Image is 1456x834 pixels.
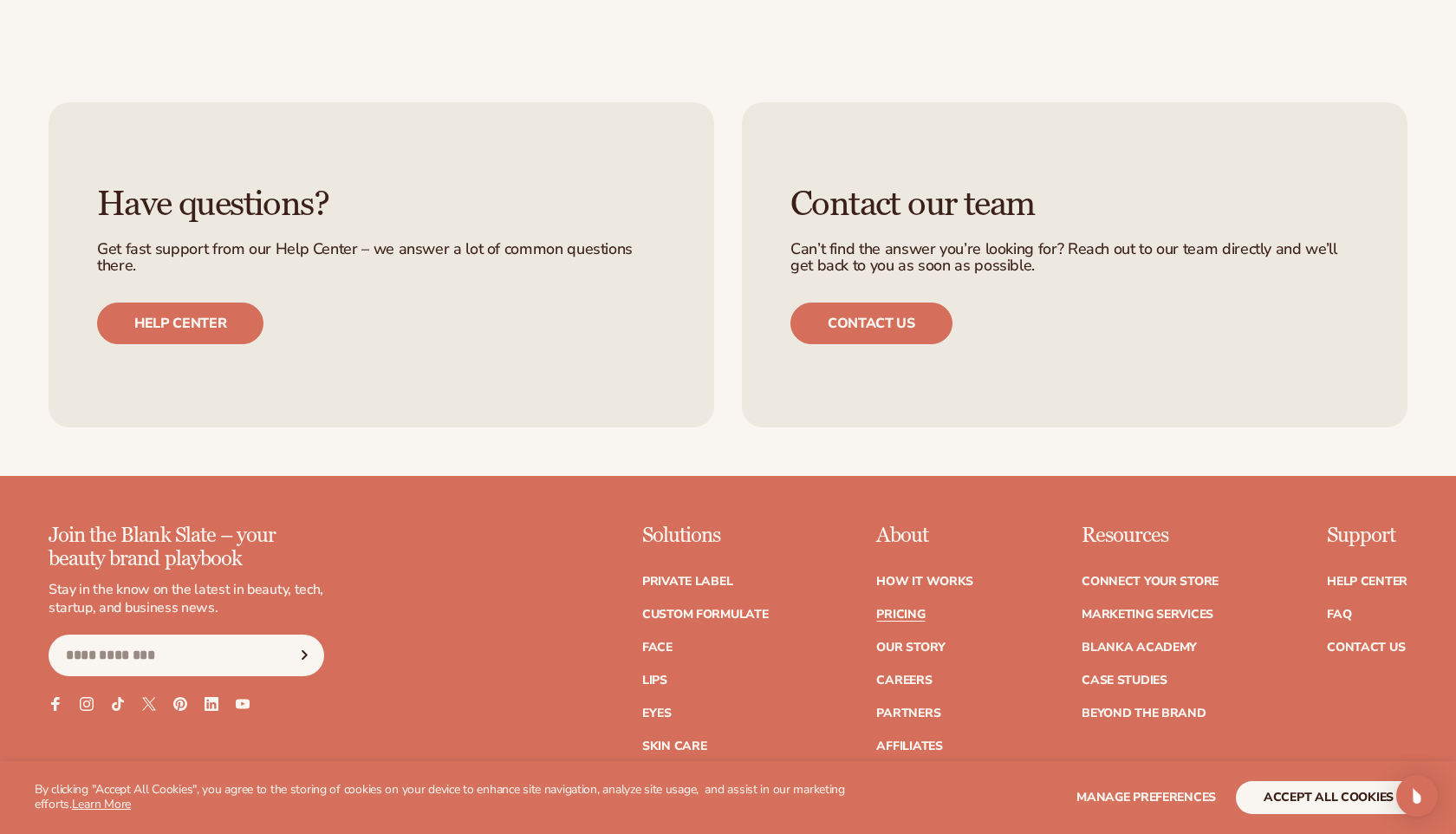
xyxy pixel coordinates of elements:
[876,740,942,753] a: Affiliates
[1076,781,1216,814] button: Manage preferences
[285,635,323,676] button: Subscribe
[1082,609,1213,621] a: Marketing services
[1327,576,1407,588] a: Help Center
[642,525,769,547] p: Solutions
[790,186,1359,224] h3: Contact our team
[49,581,324,617] p: Stay in the know on the latest in beauty, tech, startup, and business news.
[876,674,932,687] a: Careers
[97,241,666,276] p: Get fast support from our Help Center – we answer a lot of common questions there.
[876,525,973,547] p: About
[1082,642,1197,654] a: Blanka Academy
[1327,609,1351,621] a: FAQ
[1082,674,1167,687] a: Case Studies
[35,783,849,812] p: By clicking "Accept All Cookies", you agree to the storing of cookies on your device to enhance s...
[1082,576,1219,588] a: Connect your store
[876,576,973,588] a: How It Works
[97,303,263,344] a: Help center
[642,674,667,687] a: Lips
[642,707,672,720] a: Eyes
[876,609,925,621] a: Pricing
[1327,525,1407,547] p: Support
[1327,642,1405,654] a: Contact Us
[97,186,666,224] h3: Have questions?
[72,796,131,812] a: Learn More
[1076,789,1216,805] span: Manage preferences
[1236,781,1421,814] button: accept all cookies
[876,707,940,720] a: Partners
[1082,525,1219,547] p: Resources
[642,576,732,588] a: Private label
[642,740,706,753] a: Skin Care
[790,241,1359,276] p: Can’t find the answer you’re looking for? Reach out to our team directly and we’ll get back to yo...
[1396,775,1438,817] div: Open Intercom Messenger
[49,525,324,570] p: Join the Blank Slate – your beauty brand playbook
[876,642,945,654] a: Our Story
[642,642,673,654] a: Face
[790,303,952,344] a: Contact us
[642,609,769,621] a: Custom formulate
[1082,707,1206,720] a: Beyond the brand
